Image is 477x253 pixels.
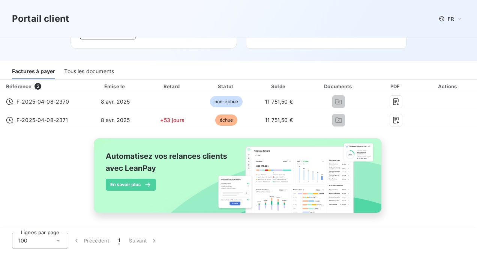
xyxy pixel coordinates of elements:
[255,83,304,90] div: Solde
[18,237,27,244] span: 100
[124,233,162,248] button: Suivant
[34,83,41,90] span: 2
[448,16,454,22] span: FR
[118,237,120,244] span: 1
[12,63,55,79] div: Factures à payer
[68,233,114,248] button: Précédent
[12,12,69,26] h3: Portail client
[101,117,130,123] span: 8 avr. 2025
[160,117,184,123] span: +53 jours
[374,83,418,90] div: PDF
[6,83,31,89] div: Référence
[87,134,390,226] img: banner
[215,114,238,126] span: échue
[101,98,130,105] span: 8 avr. 2025
[265,98,293,105] span: 11 751,50 €
[87,83,143,90] div: Émise le
[114,233,124,248] button: 1
[64,63,114,79] div: Tous les documents
[16,116,68,124] span: F-2025-04-08-2371
[16,98,69,105] span: F-2025-04-08-2370
[265,117,293,123] span: 11 751,50 €
[421,83,475,90] div: Actions
[210,96,243,107] span: non-échue
[201,83,251,90] div: Statut
[306,83,371,90] div: Documents
[147,83,198,90] div: Retard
